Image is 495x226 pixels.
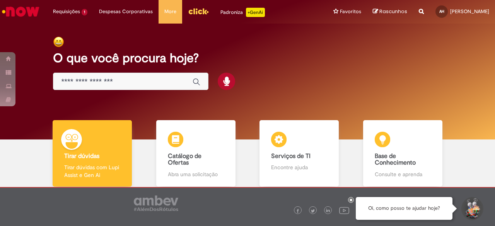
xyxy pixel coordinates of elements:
[296,209,300,213] img: logo_footer_facebook.png
[246,8,265,17] p: +GenAi
[450,8,489,15] span: [PERSON_NAME]
[311,209,315,213] img: logo_footer_twitter.png
[82,9,87,15] span: 1
[53,51,442,65] h2: O que você procura hoje?
[64,152,99,160] b: Tirar dúvidas
[188,5,209,17] img: click_logo_yellow_360x200.png
[339,205,349,215] img: logo_footer_youtube.png
[326,209,330,213] img: logo_footer_linkedin.png
[460,197,483,220] button: Iniciar Conversa de Suporte
[375,170,431,178] p: Consulte e aprenda
[439,9,444,14] span: AH
[247,120,351,187] a: Serviços de TI Encontre ajuda
[351,120,455,187] a: Base de Conhecimento Consulte e aprenda
[271,152,311,160] b: Serviços de TI
[1,4,41,19] img: ServiceNow
[144,120,248,187] a: Catálogo de Ofertas Abra uma solicitação
[53,36,64,48] img: happy-face.png
[340,8,361,15] span: Favoritos
[64,163,120,179] p: Tirar dúvidas com Lupi Assist e Gen Ai
[53,8,80,15] span: Requisições
[375,152,416,167] b: Base de Conhecimento
[373,8,407,15] a: Rascunhos
[168,170,224,178] p: Abra uma solicitação
[356,197,452,220] div: Oi, como posso te ajudar hoje?
[271,163,327,171] p: Encontre ajuda
[164,8,176,15] span: More
[379,8,407,15] span: Rascunhos
[134,195,178,211] img: logo_footer_ambev_rotulo_gray.png
[41,120,144,187] a: Tirar dúvidas Tirar dúvidas com Lupi Assist e Gen Ai
[168,152,201,167] b: Catálogo de Ofertas
[220,8,265,17] div: Padroniza
[99,8,153,15] span: Despesas Corporativas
